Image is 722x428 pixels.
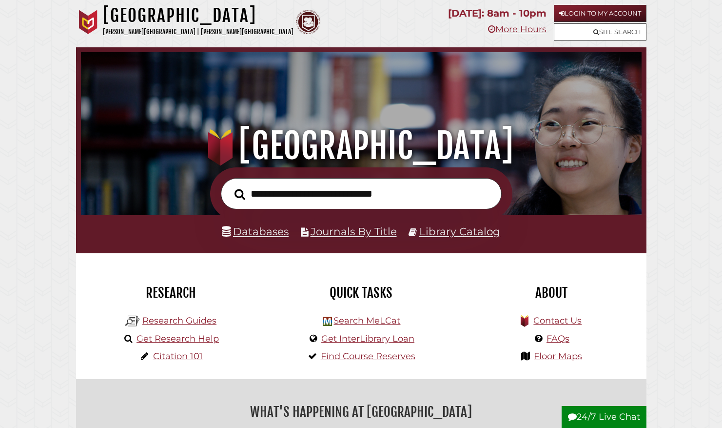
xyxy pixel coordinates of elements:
a: Find Course Reserves [321,351,415,362]
a: Login to My Account [554,5,646,22]
a: Library Catalog [419,225,500,238]
p: [PERSON_NAME][GEOGRAPHIC_DATA] | [PERSON_NAME][GEOGRAPHIC_DATA] [103,26,293,38]
a: Citation 101 [153,351,203,362]
a: Databases [222,225,289,238]
img: Calvin Theological Seminary [296,10,320,34]
a: Research Guides [142,315,216,326]
i: Search [234,188,245,200]
a: Get InterLibrary Loan [321,333,414,344]
button: Search [230,186,250,203]
img: Hekman Library Logo [323,317,332,326]
a: Contact Us [533,315,582,326]
h2: Quick Tasks [273,285,449,301]
h2: About [464,285,639,301]
a: Search MeLCat [333,315,400,326]
img: Calvin University [76,10,100,34]
h2: Research [83,285,259,301]
img: Hekman Library Logo [125,314,140,328]
a: Floor Maps [534,351,582,362]
h2: What's Happening at [GEOGRAPHIC_DATA] [83,401,639,423]
a: More Hours [488,24,546,35]
a: Journals By Title [311,225,397,238]
h1: [GEOGRAPHIC_DATA] [92,124,631,167]
a: Get Research Help [137,333,219,344]
p: [DATE]: 8am - 10pm [448,5,546,22]
a: Site Search [554,23,646,41]
a: FAQs [546,333,569,344]
h1: [GEOGRAPHIC_DATA] [103,5,293,26]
